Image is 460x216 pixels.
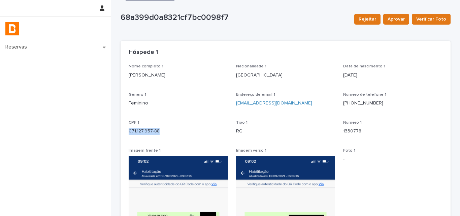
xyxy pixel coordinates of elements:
p: [PERSON_NAME] [129,72,228,79]
p: 071.127.957-88 [129,128,228,135]
h2: Hóspede 1 [129,49,158,56]
span: Nome completo 1 [129,64,163,68]
span: Tipo 1 [236,121,248,125]
span: Imagem verso 1 [236,149,266,153]
p: 68a399d0a8321cf7bc0098f7 [121,13,349,23]
p: [DATE] [343,72,442,79]
p: Feminino [129,100,228,107]
button: Aprovar [383,14,409,25]
p: 1330778 [343,128,442,135]
a: [EMAIL_ADDRESS][DOMAIN_NAME] [236,101,312,105]
span: Número 1 [343,121,362,125]
span: Gênero 1 [129,93,146,97]
span: Número de telefone 1 [343,93,386,97]
span: Rejeitar [359,16,376,23]
p: [GEOGRAPHIC_DATA] [236,72,335,79]
span: Nacionalidade 1 [236,64,266,68]
span: Data de nascimento 1 [343,64,385,68]
p: RG [236,128,335,135]
button: Rejeitar [354,14,381,25]
span: Foto 1 [343,149,355,153]
span: Imagem frente 1 [129,149,161,153]
img: zVaNuJHRTjyIjT5M9Xd5 [5,22,19,35]
span: Verificar Foto [416,16,446,23]
span: Endereço de email 1 [236,93,275,97]
p: - [343,156,442,163]
p: Reservas [3,44,32,50]
button: Verificar Foto [412,14,451,25]
a: [PHONE_NUMBER] [343,101,383,105]
span: CPF 1 [129,121,139,125]
span: Aprovar [388,16,405,23]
